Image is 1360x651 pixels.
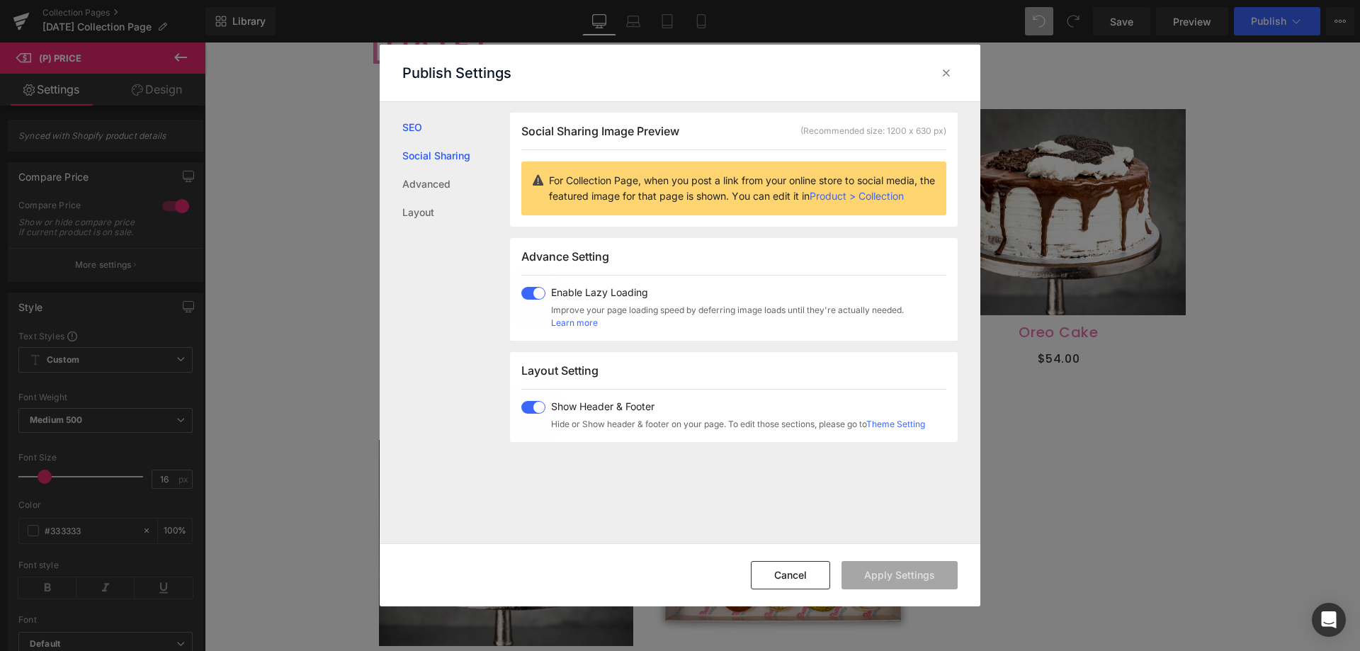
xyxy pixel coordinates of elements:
[551,287,904,298] span: Enable Lazy Loading
[549,173,935,204] p: For Collection Page, when you post a link from your online store to social media, the featured im...
[353,358,375,374] span: OFF
[324,358,350,374] span: 20%
[402,64,511,81] p: Publish Settings
[247,330,355,347] a: [DATE] Bundle
[402,198,510,227] a: Layout
[174,67,429,322] img: Father's Day Bundle
[1312,603,1346,637] div: Open Intercom Messenger
[751,561,830,589] button: Cancel
[841,561,958,589] button: Apply Settings
[551,418,925,431] span: Hide or Show header & footer on your page. To edit those sections, please go to
[814,281,893,298] a: Oreo Cake
[551,304,904,317] span: Improve your page loading speed by deferring image loads until they're actually needed.
[521,249,609,264] span: Advance Setting
[557,356,599,377] span: $69.00
[810,190,904,202] a: Product > Collection
[505,330,651,347] a: Father’s Day Frenzy
[866,419,925,429] a: Theme Setting
[402,170,510,198] a: Advanced
[833,307,875,327] span: $54.00
[521,363,599,378] span: Layout Setting
[800,125,946,137] div: (Recommended size: 1200 x 630 px)
[551,317,598,329] a: Learn more
[521,124,679,138] span: Social Sharing Image Preview
[174,397,429,604] img: Oreo Cheesecake
[726,67,981,273] img: Oreo Cake
[217,358,263,374] span: $109.00
[402,142,510,170] a: Social Sharing
[270,356,312,377] span: $87.20
[402,113,510,142] a: SEO
[450,67,705,322] img: Father’s Day Frenzy
[551,401,925,412] span: Show Header & Footer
